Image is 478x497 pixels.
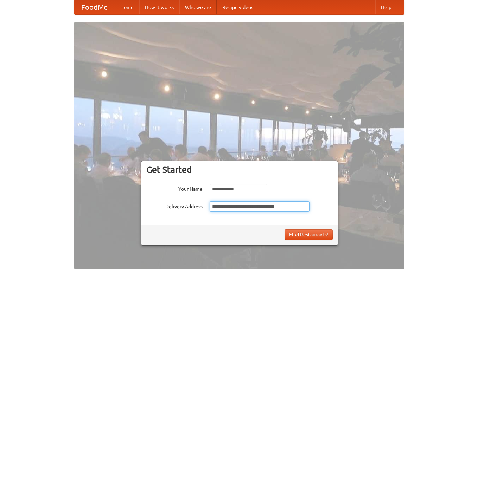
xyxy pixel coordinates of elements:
a: How it works [139,0,179,14]
a: Recipe videos [217,0,259,14]
label: Your Name [146,184,203,192]
a: Help [375,0,397,14]
a: Who we are [179,0,217,14]
label: Delivery Address [146,201,203,210]
a: Home [115,0,139,14]
button: Find Restaurants! [285,229,333,240]
h3: Get Started [146,164,333,175]
a: FoodMe [74,0,115,14]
